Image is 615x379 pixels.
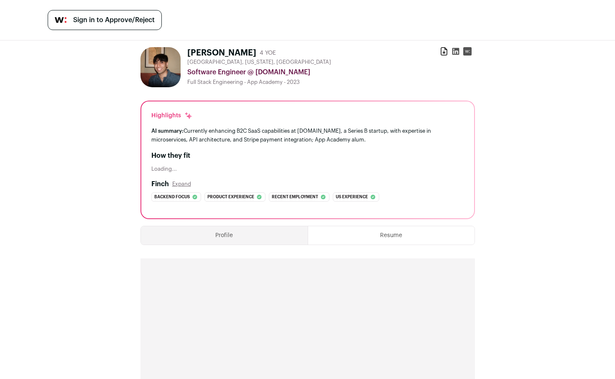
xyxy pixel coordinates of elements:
[308,226,475,245] button: Resume
[151,179,169,189] h2: Finch
[48,10,162,30] a: Sign in to Approve/Reject
[151,128,184,134] span: AI summary:
[187,79,475,86] div: Full Stack Engineering - App Academy - 2023
[260,49,276,57] div: 4 YOE
[151,151,464,161] h2: How they fit
[336,193,368,201] span: Us experience
[187,47,256,59] h1: [PERSON_NAME]
[272,193,318,201] span: Recent employment
[141,226,308,245] button: Profile
[207,193,254,201] span: Product experience
[187,59,331,66] span: [GEOGRAPHIC_DATA], [US_STATE], [GEOGRAPHIC_DATA]
[55,17,66,23] img: wellfound-symbol-flush-black-fb3c872781a75f747ccb3a119075da62bfe97bd399995f84a933054e44a575c4.png
[151,126,464,144] div: Currently enhancing B2C SaaS capabilities at [DOMAIN_NAME], a Series B startup, with expertise in...
[140,47,181,87] img: 6e51e200a9253595802682ae1878de0ad08973317b4abe0f0c4816a3e08c4960.jpg
[151,111,193,120] div: Highlights
[154,193,190,201] span: Backend focus
[172,181,191,187] button: Expand
[151,166,464,172] div: Loading...
[73,15,155,25] span: Sign in to Approve/Reject
[187,67,475,77] div: Software Engineer @ [DOMAIN_NAME]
